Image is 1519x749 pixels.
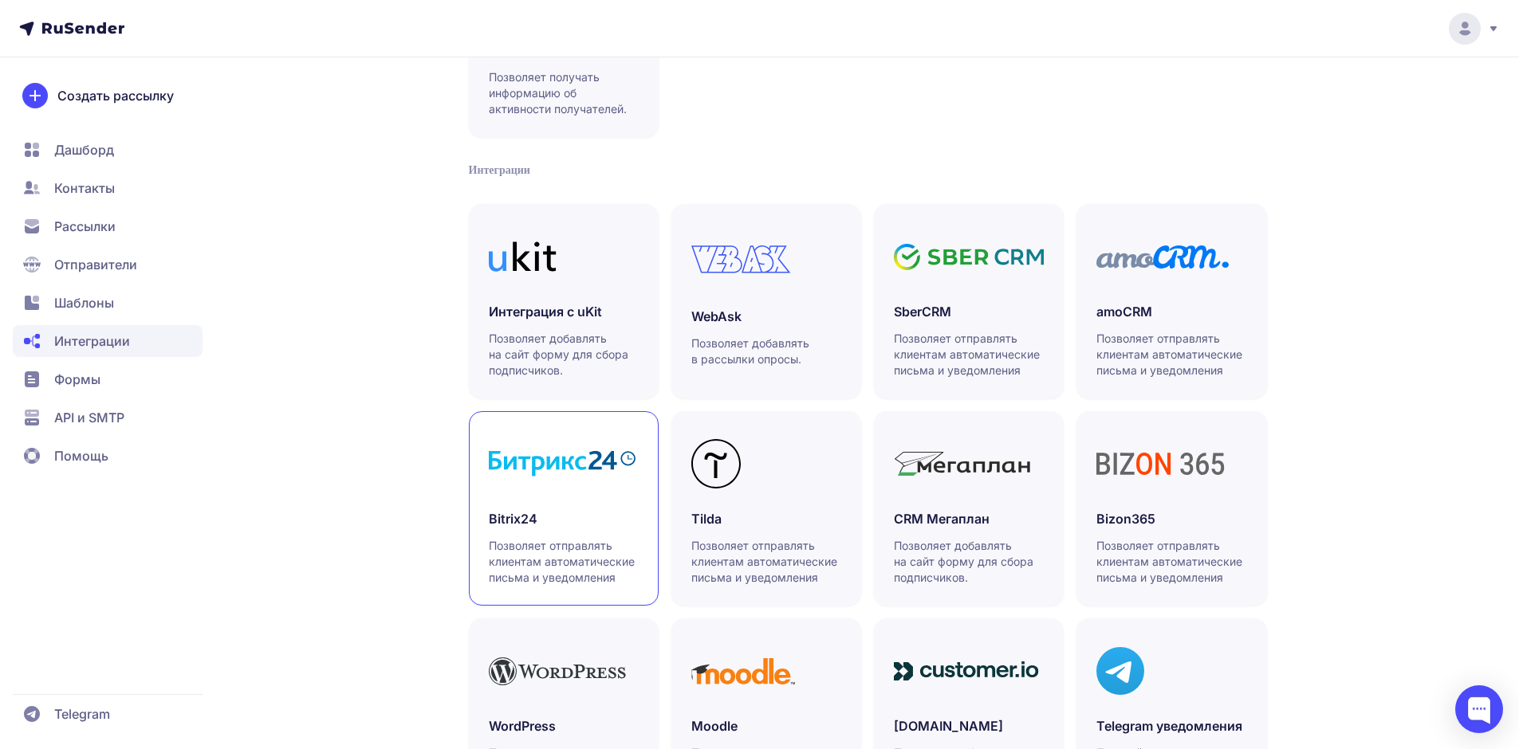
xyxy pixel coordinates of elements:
[691,509,841,528] h3: Tilda
[671,411,861,606] a: TildaПозволяет отправлять клиентам автоматические письма и уведомления
[691,307,841,326] h3: WebAsk
[57,86,174,105] span: Создать рассылку
[1096,331,1248,378] p: Позволяет отправлять клиентам автоматические письма и уведомления
[469,411,659,606] a: Bitrix24Позволяет отправлять клиентам автоматические письма и уведомления
[894,302,1044,321] h3: SberCRM
[691,335,843,367] p: Позволяет добавлять в рассылки опросы.
[54,255,137,274] span: Отправители
[1076,411,1266,606] a: Bizon365Позволяет отправлять клиентам автоматические письма и уведомления
[874,204,1064,398] a: SberCRMПозволяет отправлять клиентам автоматические письма и уведомления
[1076,204,1266,398] a: amoCRMПозволяет отправлять клиентам автоматические письма и уведомления
[489,331,640,378] p: Позволяет добавлять на сайт форму для сбора подписчиков.
[1096,509,1246,528] h3: Bizon365
[691,538,843,586] p: Позволяет отправлять клиентам автоматические письма и уведомления
[894,716,1044,735] h3: [DOMAIN_NAME]
[13,698,203,730] a: Telegram
[489,69,640,117] p: Позволяет получать информацию об активности получателей.
[54,704,110,724] span: Telegram
[1096,716,1246,735] h3: Telegram уведомления
[489,716,639,735] h3: WordPress
[874,411,1064,606] a: CRM МегапланПозволяет добавлять на сайт форму для сбора подписчиков.
[54,217,116,236] span: Рассылки
[469,163,1267,178] div: Интеграции
[894,509,1044,528] h3: CRM Мегаплан
[54,408,124,427] span: API и SMTP
[54,370,100,389] span: Формы
[469,204,659,398] a: Интеграция с uKitПозволяет добавлять на сайт форму для сбора подписчиков.
[54,140,114,159] span: Дашборд
[489,538,640,586] p: Позволяет отправлять клиентам автоматические письма и уведомления
[894,331,1045,378] p: Позволяет отправлять клиентам автоматические письма и уведомления
[894,538,1045,586] p: Позволяет добавлять на сайт форму для сбора подписчиков.
[1096,302,1246,321] h3: amoCRM
[54,331,130,351] span: Интеграции
[54,293,114,312] span: Шаблоны
[671,204,861,398] a: WebAskПозволяет добавлять в рассылки опросы.
[1096,538,1248,586] p: Позволяет отправлять клиентам автоматические письма и уведомления
[489,509,639,528] h3: Bitrix24
[691,716,841,735] h3: Moodle
[54,446,108,465] span: Помощь
[489,302,639,321] h3: Интеграция с uKit
[54,178,115,198] span: Контакты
